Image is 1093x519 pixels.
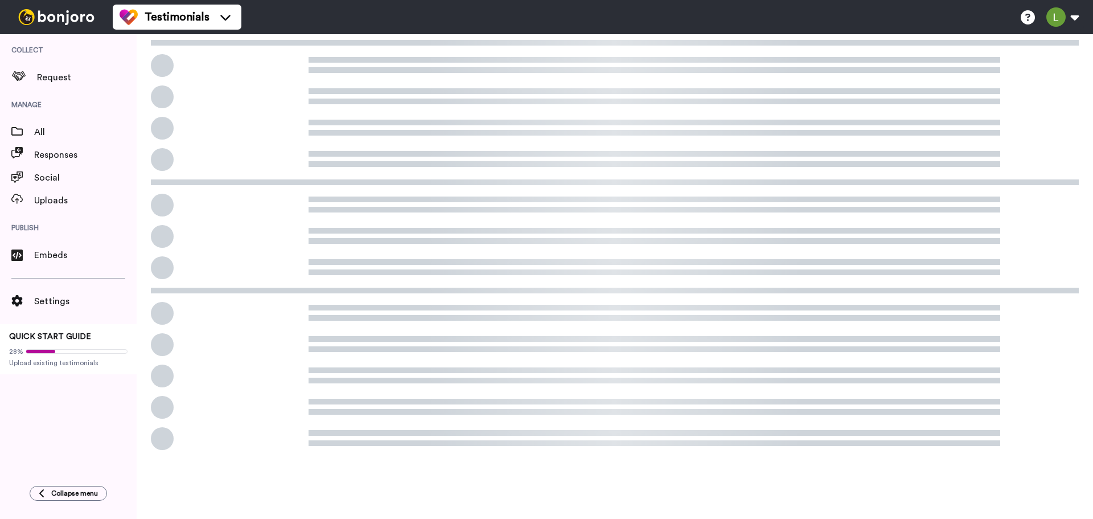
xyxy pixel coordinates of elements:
span: Request [37,71,137,84]
span: Testimonials [145,9,209,25]
img: tm-color.svg [120,8,138,26]
span: QUICK START GUIDE [9,333,91,341]
button: Collapse menu [30,486,107,501]
span: 28% [9,347,23,356]
span: Social [34,171,137,185]
span: Upload existing testimonials [9,358,128,367]
span: Embeds [34,248,137,262]
span: Settings [34,295,137,308]
span: All [34,125,137,139]
span: Collapse menu [51,489,98,498]
img: bj-logo-header-white.svg [14,9,99,25]
span: Responses [34,148,137,162]
span: Uploads [34,194,137,207]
